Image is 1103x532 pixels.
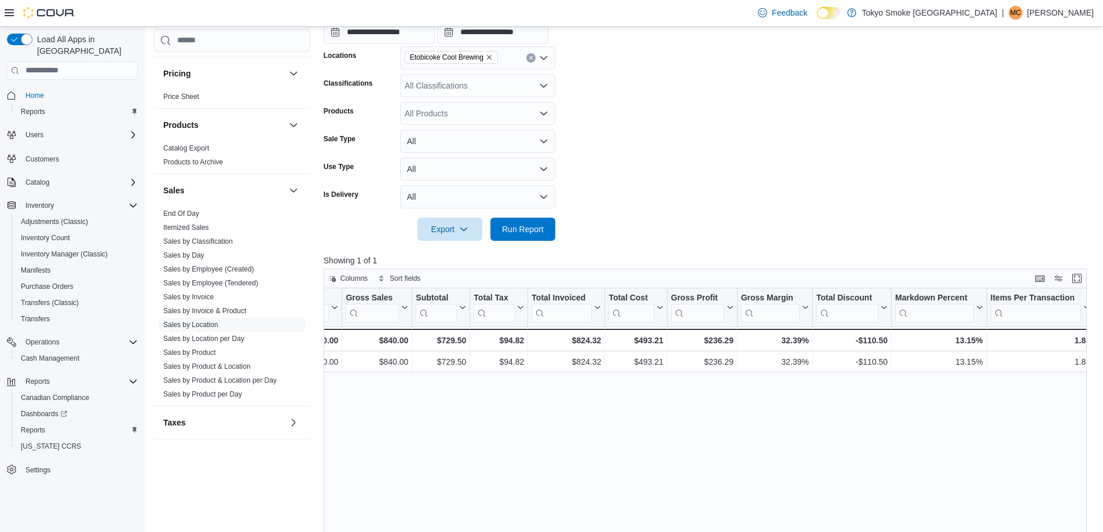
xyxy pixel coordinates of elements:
span: Manifests [21,266,50,275]
input: Dark Mode [817,7,841,19]
button: Operations [21,335,64,349]
span: Sales by Product & Location [163,362,251,371]
span: Washington CCRS [16,439,138,453]
button: Total Discount [816,293,888,322]
span: Customers [25,155,59,164]
a: Feedback [753,1,812,24]
div: Gross Sales [346,293,399,322]
button: Sales [287,184,301,197]
span: Adjustments (Classic) [21,217,88,226]
p: Tokyo Smoke [GEOGRAPHIC_DATA] [862,6,998,20]
div: 1.84 [990,333,1090,347]
div: Gift Cards [283,293,329,304]
div: $824.32 [532,333,601,347]
button: Enter fullscreen [1070,271,1084,285]
button: Total Tax [474,293,524,322]
h3: Products [163,119,199,131]
span: Settings [25,465,50,475]
span: Operations [25,337,60,347]
button: All [400,157,555,181]
a: Sales by Location [163,321,218,329]
span: Adjustments (Classic) [16,215,138,229]
span: Reports [16,423,138,437]
div: Markdown Percent [895,293,973,322]
span: Canadian Compliance [16,391,138,405]
span: Users [25,130,43,140]
span: Transfers [21,314,50,324]
span: Feedback [772,7,807,19]
span: Reports [16,105,138,119]
div: Total Invoiced [532,293,592,304]
button: Subtotal [416,293,466,322]
div: 13.15% [895,355,983,369]
span: Sort fields [390,274,420,283]
div: Sales [154,207,310,406]
a: Sales by Employee (Created) [163,265,254,273]
button: All [400,130,555,153]
a: Sales by Invoice & Product [163,307,246,315]
input: Press the down key to open a popover containing a calendar. [437,21,548,44]
span: Sales by Employee (Tendered) [163,278,258,288]
div: 1.84 [990,355,1090,369]
span: Purchase Orders [21,282,74,291]
button: [US_STATE] CCRS [12,438,142,454]
span: Home [21,88,138,102]
a: Inventory Manager (Classic) [16,247,112,261]
a: Canadian Compliance [16,391,94,405]
div: Total Tax [474,293,515,304]
button: Items Per Transaction [990,293,1090,322]
span: Transfers (Classic) [16,296,138,310]
button: Gross Profit [671,293,734,322]
button: Users [21,128,48,142]
button: Gross Margin [741,293,808,322]
a: Itemized Sales [163,223,209,232]
button: Open list of options [539,53,548,63]
div: Gross Sales [346,293,399,304]
span: Catalog [21,175,138,189]
h3: Sales [163,185,185,196]
a: Sales by Product [163,348,216,357]
div: $94.82 [474,355,524,369]
div: Subtotal [416,293,457,304]
a: Sales by Location per Day [163,335,244,343]
button: Transfers (Classic) [12,295,142,311]
span: Reports [21,425,45,435]
span: Operations [21,335,138,349]
p: Showing 1 of 1 [324,255,1095,266]
span: Canadian Compliance [21,393,89,402]
button: Sales [163,185,284,196]
span: Sales by Location [163,320,218,329]
button: All [400,185,555,208]
div: Gross Margin [741,293,799,322]
button: Purchase Orders [12,278,142,295]
span: Inventory Count [16,231,138,245]
button: Reports [2,373,142,390]
div: Gross Margin [741,293,799,304]
button: Reports [12,104,142,120]
a: Sales by Classification [163,237,233,245]
button: Keyboard shortcuts [1033,271,1047,285]
img: Cova [23,7,75,19]
h3: Taxes [163,417,186,428]
p: [PERSON_NAME] [1027,6,1094,20]
div: $493.21 [609,355,663,369]
div: $840.00 [346,333,408,347]
button: Open list of options [539,109,548,118]
span: Users [21,128,138,142]
button: Total Cost [609,293,663,322]
button: Catalog [2,174,142,190]
span: Inventory Count [21,233,70,243]
div: $94.82 [474,333,524,347]
label: Is Delivery [324,190,358,199]
span: Dark Mode [817,19,818,20]
div: 32.39% [741,355,809,369]
a: Price Sheet [163,93,199,101]
button: Reports [21,375,54,388]
a: Transfers [16,312,54,326]
button: Columns [324,271,372,285]
label: Products [324,107,354,116]
span: Etobicoke Cool Brewing [410,52,483,63]
button: Open list of options [539,81,548,90]
div: Gross Profit [671,293,724,304]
